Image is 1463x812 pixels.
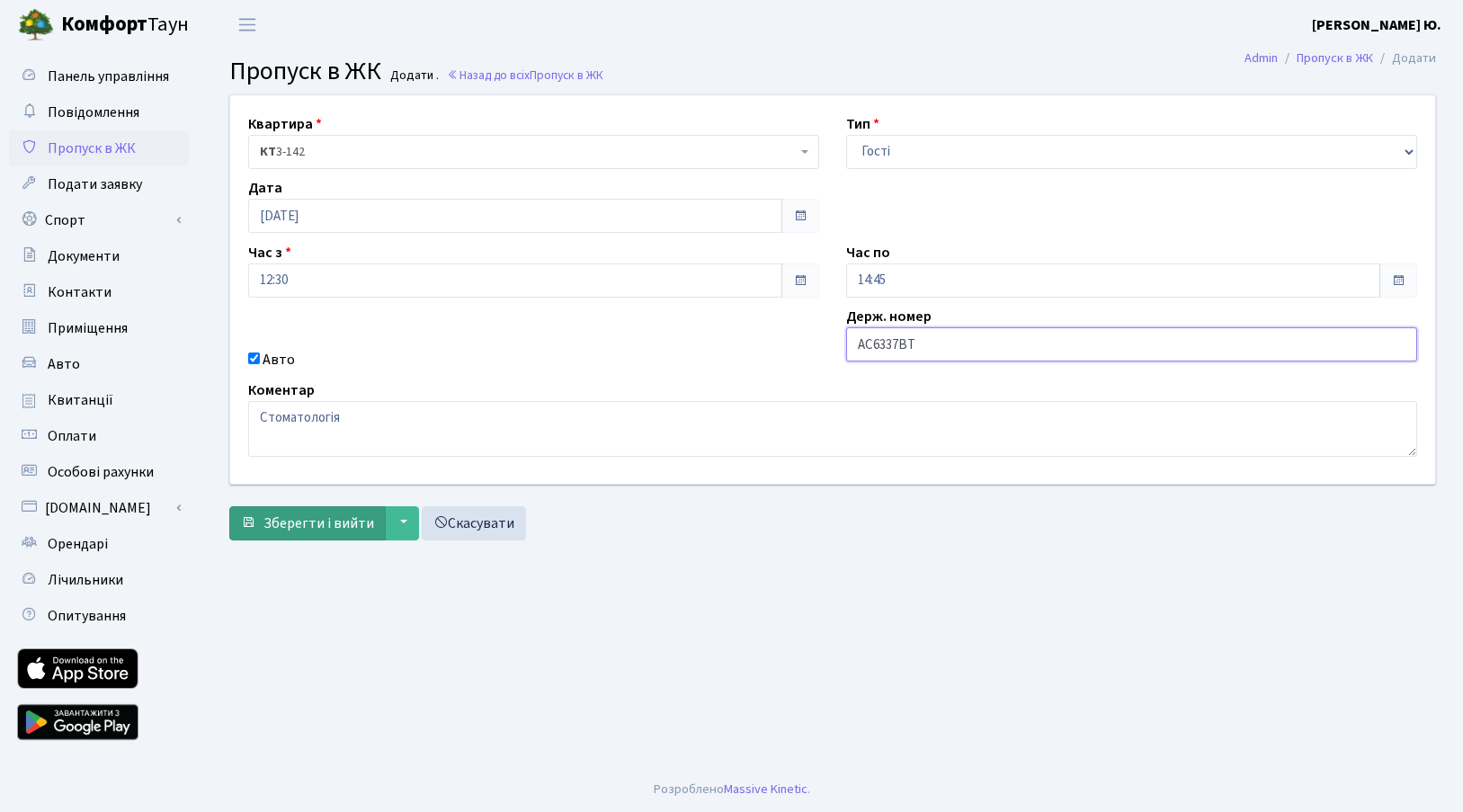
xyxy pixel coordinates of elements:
[846,113,879,135] label: Тип
[225,10,270,40] button: Переключити навігацію
[18,7,54,43] img: logo.png
[48,174,142,194] span: Подати заявку
[1373,49,1436,68] li: Додати
[248,135,819,169] span: <b>КТ</b>&nbsp;&nbsp;&nbsp;&nbsp;3-142
[248,242,291,263] label: Час з
[846,306,932,327] label: Держ. номер
[61,10,189,40] span: Таун
[48,246,120,266] span: Документи
[9,238,189,274] a: Документи
[9,94,189,130] a: Повідомлення
[422,506,526,540] a: Скасувати
[248,177,282,199] label: Дата
[447,67,603,84] a: Назад до всіхПропуск в ЖК
[9,346,189,382] a: Авто
[48,67,169,86] span: Панель управління
[260,143,797,161] span: <b>КТ</b>&nbsp;&nbsp;&nbsp;&nbsp;3-142
[9,310,189,346] a: Приміщення
[229,53,381,89] span: Пропуск в ЖК
[9,382,189,418] a: Квитанції
[724,780,807,799] a: Massive Kinetic
[248,113,322,135] label: Квартира
[1312,15,1441,35] b: [PERSON_NAME] Ю.
[48,138,136,158] span: Пропуск в ЖК
[9,562,189,598] a: Лічильники
[260,143,276,161] b: КТ
[9,166,189,202] a: Подати заявку
[1312,14,1441,36] a: [PERSON_NAME] Ю.
[1244,49,1278,67] a: Admin
[248,379,315,401] label: Коментар
[48,318,128,338] span: Приміщення
[9,58,189,94] a: Панель управління
[263,349,295,370] label: Авто
[530,67,603,84] span: Пропуск в ЖК
[1297,49,1373,67] a: Пропуск в ЖК
[48,570,123,590] span: Лічильники
[9,598,189,634] a: Опитування
[48,282,112,302] span: Контакти
[48,606,126,626] span: Опитування
[48,462,154,482] span: Особові рахунки
[387,68,439,84] small: Додати .
[1218,40,1463,77] nav: breadcrumb
[48,390,113,410] span: Квитанції
[654,780,810,799] div: Розроблено .
[61,10,147,39] b: Комфорт
[9,274,189,310] a: Контакти
[48,426,96,446] span: Оплати
[48,354,80,374] span: Авто
[9,490,189,526] a: [DOMAIN_NAME]
[229,506,386,540] button: Зберегти і вийти
[9,418,189,454] a: Оплати
[9,526,189,562] a: Орендарі
[9,202,189,238] a: Спорт
[263,513,374,533] span: Зберегти і вийти
[9,454,189,490] a: Особові рахунки
[9,130,189,166] a: Пропуск в ЖК
[48,534,108,554] span: Орендарі
[846,242,890,263] label: Час по
[48,103,139,122] span: Повідомлення
[846,327,1417,361] input: AA0001AA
